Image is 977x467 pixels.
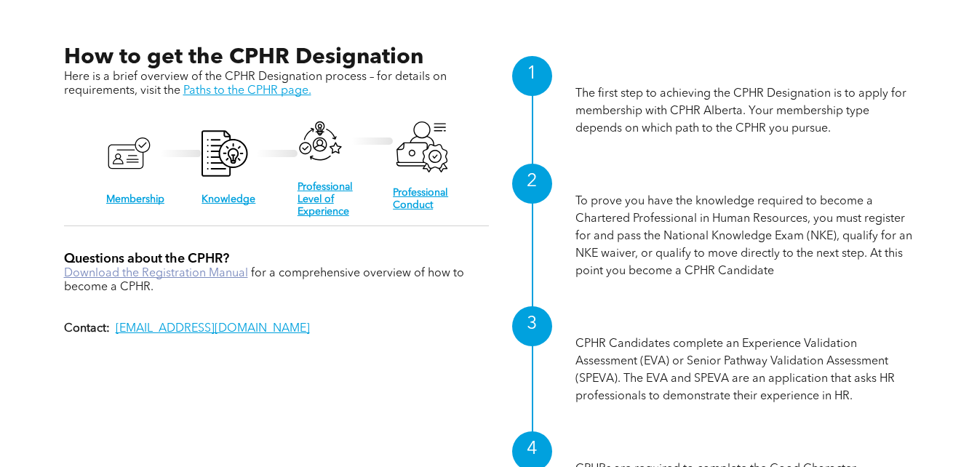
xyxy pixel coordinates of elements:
[183,85,311,97] a: Paths to the CPHR page.
[64,47,423,68] span: How to get the CPHR Designation
[512,164,552,204] div: 2
[106,194,164,204] a: Membership
[575,438,914,460] h1: Professional Conduct
[64,268,248,279] a: Download the Registration Manual
[393,188,448,210] a: Professional Conduct
[575,313,914,335] h1: Professional Level of Experience
[575,193,914,280] p: To prove you have the knowledge required to become a Chartered Professional in Human Resources, y...
[64,252,229,266] span: Questions about the CPHR?
[512,306,552,346] div: 3
[202,194,255,204] a: Knowledge
[575,63,914,85] h1: Membership
[64,71,447,97] span: Here is a brief overview of the CPHR Designation process – for details on requirements, visit the
[116,323,310,335] a: [EMAIL_ADDRESS][DOMAIN_NAME]
[575,85,914,137] p: The first step to achieving the CPHR Designation is to apply for membership with CPHR Alberta. Yo...
[64,323,110,335] strong: Contact:
[64,268,464,293] span: for a comprehensive overview of how to become a CPHR.
[512,56,552,96] div: 1
[575,335,914,405] p: CPHR Candidates complete an Experience Validation Assessment (EVA) or Senior Pathway Validation A...
[298,182,353,217] a: Professional Level of Experience
[575,170,914,193] h1: Knowledge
